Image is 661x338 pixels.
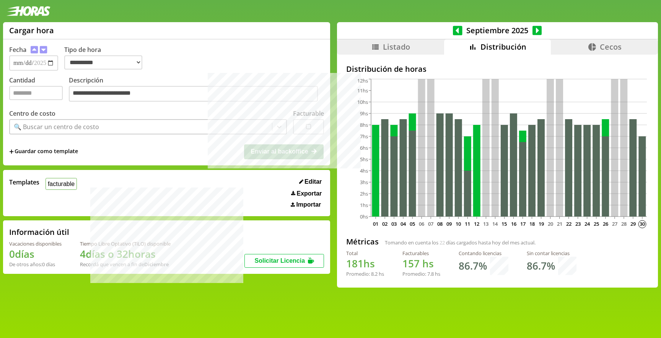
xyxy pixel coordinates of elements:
text: 19 [539,220,544,227]
tspan: 0hs [360,213,368,220]
text: 24 [584,220,590,227]
text: 13 [483,220,488,227]
text: 14 [492,220,498,227]
h1: 0 días [9,247,62,261]
div: Sin contar licencias [527,250,576,257]
text: 28 [621,220,627,227]
span: +Guardar como template [9,147,78,156]
div: 🔍 Buscar un centro de costo [14,123,99,131]
button: Solicitar Licencia [244,254,324,268]
text: 02 [382,220,387,227]
tspan: 5hs [360,156,368,163]
text: 26 [603,220,608,227]
text: 25 [594,220,599,227]
button: facturable [46,178,77,190]
b: Diciembre [144,261,169,268]
label: Centro de costo [9,109,55,118]
h1: hs [402,257,440,270]
span: Importar [296,201,321,208]
text: 07 [428,220,433,227]
span: Templates [9,178,39,186]
text: 27 [612,220,617,227]
div: Facturables [402,250,440,257]
h1: 86.7 % [527,259,555,273]
text: 30 [640,220,645,227]
span: Editar [304,178,322,185]
div: Total [346,250,384,257]
tspan: 7hs [360,133,368,140]
span: 22 [440,239,445,246]
button: Exportar [289,190,324,197]
span: Listado [383,42,410,52]
h1: Cargar hora [9,25,54,36]
span: 7.8 [427,270,434,277]
span: Exportar [297,190,322,197]
tspan: 9hs [360,110,368,117]
span: 8.2 [371,270,378,277]
text: 12 [474,220,479,227]
span: Cecos [600,42,622,52]
text: 09 [446,220,452,227]
textarea: Descripción [69,86,318,102]
tspan: 3hs [360,179,368,186]
label: Fecha [9,45,26,54]
label: Facturable [293,109,324,118]
text: 22 [566,220,571,227]
div: Vacaciones disponibles [9,240,62,247]
text: 04 [401,220,406,227]
text: 16 [511,220,516,227]
tspan: 8hs [360,121,368,128]
div: Contando licencias [459,250,508,257]
div: De otros años: 0 días [9,261,62,268]
text: 21 [557,220,562,227]
text: 01 [373,220,378,227]
text: 20 [548,220,553,227]
span: 157 [402,257,420,270]
span: 181 [346,257,363,270]
tspan: 11hs [357,87,368,94]
tspan: 6hs [360,144,368,151]
select: Tipo de hora [64,55,142,70]
span: Septiembre 2025 [462,25,532,36]
span: Distribución [480,42,526,52]
h1: 86.7 % [459,259,487,273]
tspan: 1hs [360,202,368,209]
span: + [9,147,14,156]
text: 18 [529,220,534,227]
label: Descripción [69,76,324,104]
text: 05 [410,220,415,227]
text: 17 [520,220,525,227]
tspan: 12hs [357,77,368,84]
label: Cantidad [9,76,69,104]
h1: 4 días o 32 horas [80,247,171,261]
h2: Métricas [346,236,379,247]
div: Promedio: hs [402,270,440,277]
img: logotipo [6,6,50,16]
tspan: 4hs [360,167,368,174]
h2: Distribución de horas [346,64,649,74]
div: Tiempo Libre Optativo (TiLO) disponible [80,240,171,247]
text: 08 [437,220,443,227]
text: 29 [630,220,636,227]
h2: Información útil [9,227,69,237]
text: 03 [391,220,397,227]
text: 11 [465,220,470,227]
span: Solicitar Licencia [254,257,305,264]
text: 10 [456,220,461,227]
div: Recordá que vencen a fin de [80,261,171,268]
text: 15 [501,220,507,227]
span: Tomando en cuenta los días cargados hasta hoy del mes actual. [385,239,536,246]
input: Cantidad [9,86,63,100]
text: 23 [575,220,581,227]
tspan: 10hs [357,99,368,105]
h1: hs [346,257,384,270]
tspan: 2hs [360,190,368,197]
label: Tipo de hora [64,45,148,71]
button: Editar [297,178,324,186]
text: 06 [419,220,424,227]
div: Promedio: hs [346,270,384,277]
